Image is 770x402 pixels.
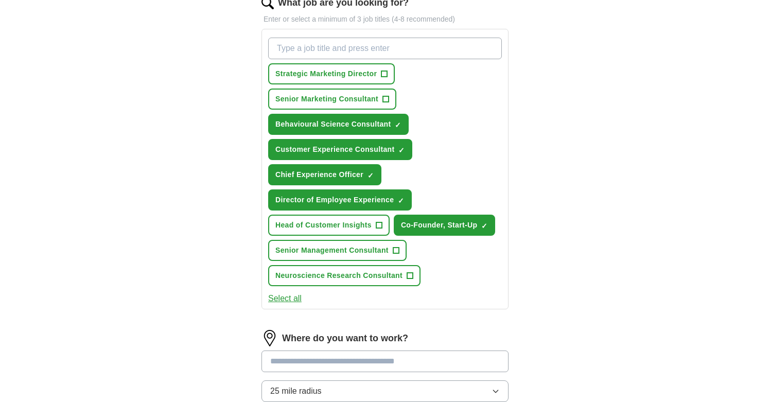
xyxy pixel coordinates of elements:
span: Senior Marketing Consultant [275,94,378,104]
span: ✓ [367,171,374,180]
span: Co-Founder, Start-Up [401,220,478,231]
input: Type a job title and press enter [268,38,502,59]
img: location.png [261,330,278,346]
button: Customer Experience Consultant✓ [268,139,412,160]
span: Head of Customer Insights [275,220,372,231]
button: Strategic Marketing Director [268,63,395,84]
label: Where do you want to work? [282,331,408,345]
span: 25 mile radius [270,385,322,397]
button: Director of Employee Experience✓ [268,189,412,211]
span: Chief Experience Officer [275,169,363,180]
span: Behavioural Science Consultant [275,119,391,130]
button: Select all [268,292,302,305]
span: Neuroscience Research Consultant [275,270,402,281]
button: Co-Founder, Start-Up✓ [394,215,496,236]
p: Enter or select a minimum of 3 job titles (4-8 recommended) [261,14,509,25]
span: Strategic Marketing Director [275,68,377,79]
button: Head of Customer Insights [268,215,390,236]
span: Customer Experience Consultant [275,144,394,155]
span: ✓ [395,121,401,129]
button: 25 mile radius [261,380,509,402]
span: ✓ [398,146,405,154]
button: Chief Experience Officer✓ [268,164,381,185]
button: Behavioural Science Consultant✓ [268,114,409,135]
span: ✓ [481,222,487,230]
button: Senior Marketing Consultant [268,89,396,110]
button: Senior Management Consultant [268,240,407,261]
span: ✓ [398,197,404,205]
span: Director of Employee Experience [275,195,394,205]
button: Neuroscience Research Consultant [268,265,421,286]
span: Senior Management Consultant [275,245,389,256]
